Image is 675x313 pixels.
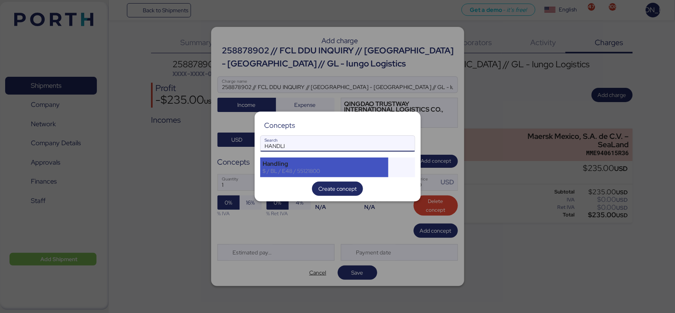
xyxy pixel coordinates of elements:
[263,167,386,175] div: $ / BL / E48 / 55121800
[261,136,415,152] input: Search
[312,182,363,196] button: Create concept
[264,122,295,129] div: Concepts
[318,184,357,193] span: Create concept
[263,160,386,167] div: Handling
